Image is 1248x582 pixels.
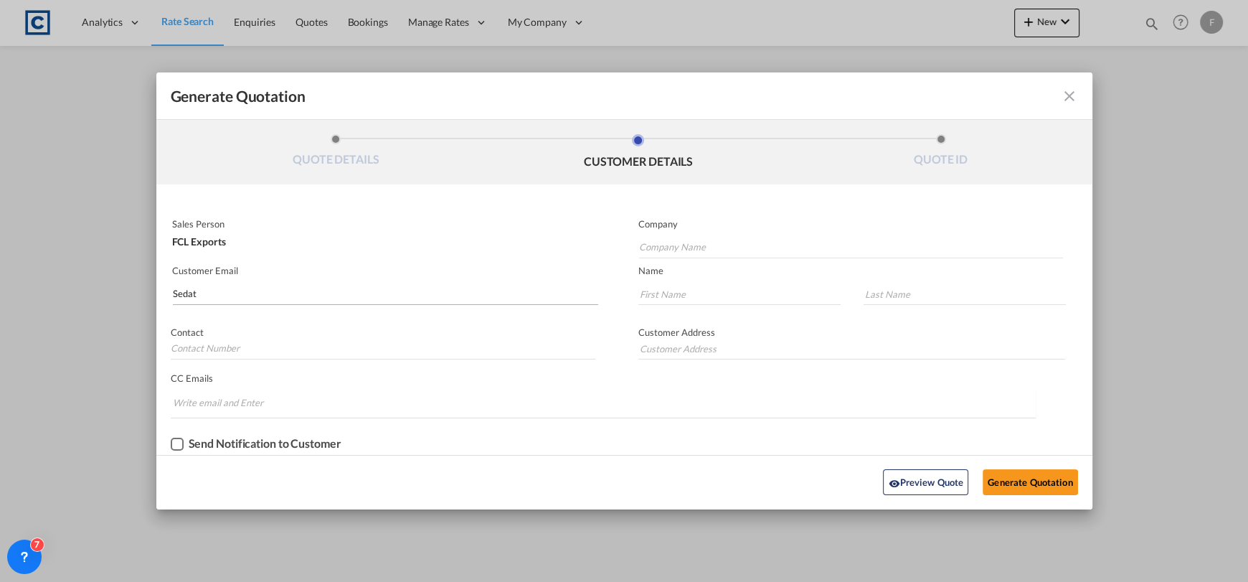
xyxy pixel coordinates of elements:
[156,72,1092,510] md-dialog: Generate QuotationQUOTE ...
[171,338,596,360] input: Contact Number
[172,265,599,276] p: Customer Email
[171,437,341,451] md-checkbox: Checkbox No Ink
[189,437,341,450] div: Send Notification to Customer
[173,391,280,414] input: Chips input.
[185,134,488,173] li: QUOTE DETAILS
[790,134,1092,173] li: QUOTE ID
[487,134,790,173] li: CUSTOMER DETAILS
[638,265,1092,276] p: Name
[173,283,599,305] input: Search by Customer Name/Email Id/Company
[864,283,1066,305] input: Last Name
[983,469,1077,495] button: Generate Quotation
[638,283,841,305] input: First Name
[1061,88,1078,105] md-icon: icon-close fg-AAA8AD cursor m-0
[171,87,306,105] span: Generate Quotation
[638,218,1063,230] p: Company
[171,327,596,338] p: Contact
[638,327,715,338] span: Customer Address
[883,469,968,495] button: icon-eyePreview Quote
[888,478,899,489] md-icon: icon-eye
[172,230,595,247] div: FCL Exports
[172,218,595,230] p: Sales Person
[171,372,1036,384] p: CC Emails
[171,390,1036,418] md-chips-wrap: Chips container. Enter the text area, then type text, and press enter to add a chip.
[639,237,1063,258] input: Company Name
[638,338,1065,360] input: Customer Address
